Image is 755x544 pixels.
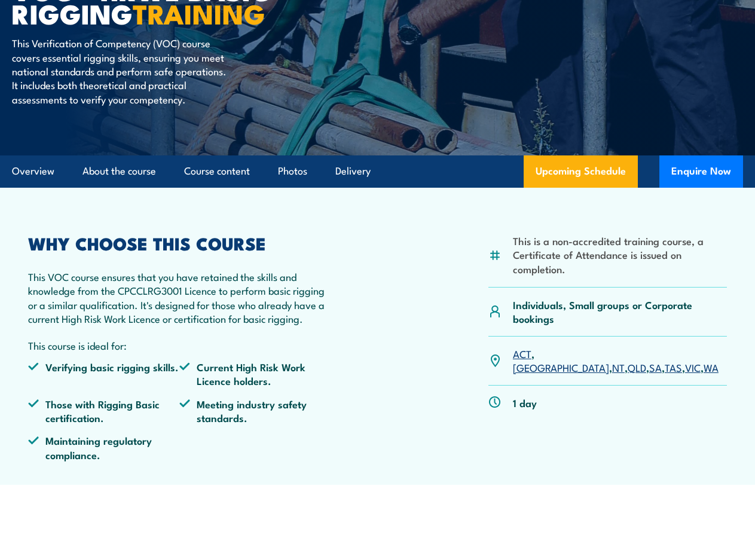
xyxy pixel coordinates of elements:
li: Current High Risk Work Licence holders. [179,360,331,388]
p: This course is ideal for: [28,338,331,352]
h2: WHY CHOOSE THIS COURSE [28,235,331,250]
p: This VOC course ensures that you have retained the skills and knowledge from the CPCCLRG3001 Lice... [28,270,331,326]
p: This Verification of Competency (VOC) course covers essential rigging skills, ensuring you meet n... [12,36,230,106]
p: 1 day [513,396,537,409]
a: About the course [82,155,156,187]
a: Course content [184,155,250,187]
button: Enquire Now [659,155,743,188]
a: SA [649,360,662,374]
li: This is a non-accredited training course, a Certificate of Attendance is issued on completion. [513,234,727,276]
a: WA [704,360,719,374]
a: Overview [12,155,54,187]
p: , , , , , , , [513,347,727,375]
a: ACT [513,346,531,360]
a: QLD [628,360,646,374]
p: Individuals, Small groups or Corporate bookings [513,298,727,326]
a: [GEOGRAPHIC_DATA] [513,360,609,374]
a: TAS [665,360,682,374]
li: Those with Rigging Basic certification. [28,397,179,425]
a: Photos [278,155,307,187]
li: Maintaining regulatory compliance. [28,433,179,462]
a: NT [612,360,625,374]
li: Verifying basic rigging skills. [28,360,179,388]
a: Delivery [335,155,371,187]
a: VIC [685,360,701,374]
a: Upcoming Schedule [524,155,638,188]
li: Meeting industry safety standards. [179,397,331,425]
